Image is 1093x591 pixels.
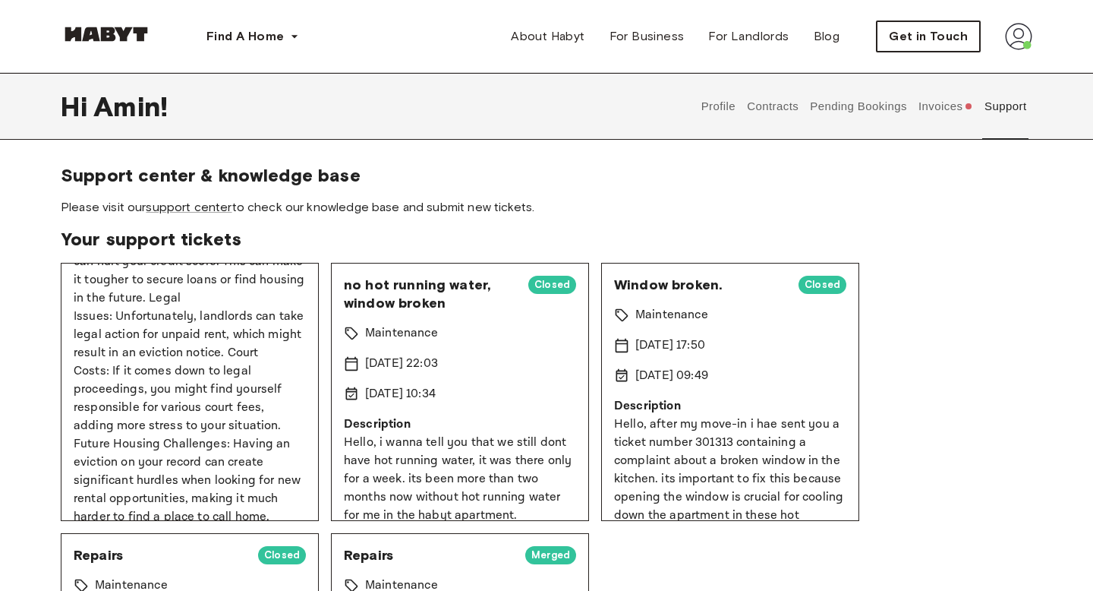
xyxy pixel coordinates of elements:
[695,73,1032,140] div: user profile tabs
[528,277,576,292] span: Closed
[365,385,436,403] p: [DATE] 10:34
[206,27,284,46] span: Find A Home
[635,306,708,324] p: Maintenance
[916,73,975,140] button: Invoices
[696,21,801,52] a: For Landlords
[699,73,738,140] button: Profile
[609,27,685,46] span: For Business
[365,355,438,373] p: [DATE] 22:03
[499,21,597,52] a: About Habyt
[635,337,705,355] p: [DATE] 17:50
[525,548,576,563] span: Merged
[61,199,1032,216] span: Please visit our to check our knowledge base and submit new tickets.
[74,546,246,564] span: Repairs
[597,21,697,52] a: For Business
[344,546,513,564] span: Repairs
[344,276,516,312] span: no hot running water, window broken
[61,164,1032,187] span: Support center & knowledge base
[614,276,786,294] span: Window broken.
[635,367,708,385] p: [DATE] 09:49
[511,27,584,46] span: About Habyt
[61,228,1032,251] span: Your support tickets
[61,27,152,42] img: Habyt
[344,416,576,434] p: Description
[146,200,232,214] a: support center
[876,21,981,52] button: Get in Touch
[93,90,168,122] span: Amin !
[982,73,1028,140] button: Support
[889,27,968,46] span: Get in Touch
[258,548,306,563] span: Closed
[745,73,801,140] button: Contracts
[194,21,311,52] button: Find A Home
[708,27,789,46] span: For Landlords
[614,397,846,416] p: Description
[1005,23,1032,50] img: avatar
[61,90,93,122] span: Hi
[808,73,909,140] button: Pending Bookings
[814,27,840,46] span: Blog
[798,277,846,292] span: Closed
[74,144,306,526] p: Understanding the Consequences of Not Paying Rent Financial Strain: Not paying rent can lead to l...
[365,324,438,343] p: Maintenance
[802,21,852,52] a: Blog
